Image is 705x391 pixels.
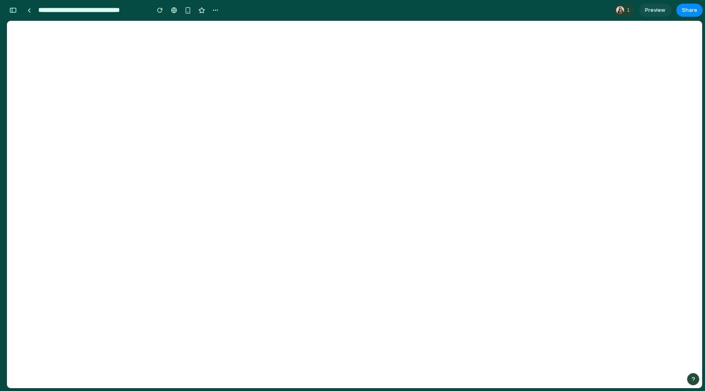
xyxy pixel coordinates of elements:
[639,4,672,17] a: Preview
[7,21,702,388] iframe: To enrich screen reader interactions, please activate Accessibility in Grammarly extension settings
[682,6,697,14] span: Share
[676,4,703,17] button: Share
[627,6,632,14] span: 1
[645,6,665,14] span: Preview
[614,4,634,17] div: 1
